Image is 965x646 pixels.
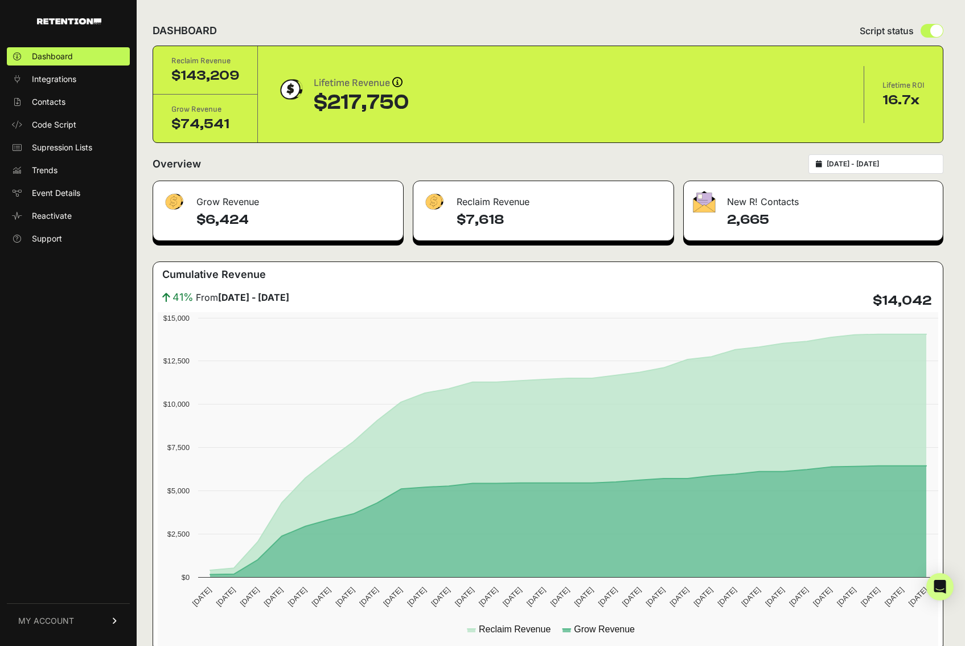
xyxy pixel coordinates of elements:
text: [DATE] [621,586,643,608]
img: dollar-coin-05c43ed7efb7bc0c12610022525b4bbbb207c7efeef5aecc26f025e68dcafac9.png [276,75,305,104]
text: [DATE] [644,586,667,608]
text: [DATE] [358,586,380,608]
span: Integrations [32,73,76,85]
text: [DATE] [429,586,451,608]
text: [DATE] [239,586,261,608]
text: $15,000 [163,314,190,322]
text: [DATE] [453,586,475,608]
text: [DATE] [883,586,905,608]
text: [DATE] [262,586,285,608]
a: Integrations [7,70,130,88]
text: [DATE] [668,586,691,608]
text: [DATE] [811,586,833,608]
h3: Cumulative Revenue [162,267,266,283]
text: [DATE] [573,586,595,608]
a: Trends [7,161,130,179]
text: [DATE] [525,586,547,608]
img: fa-dollar-13500eef13a19c4ab2b9ed9ad552e47b0d9fc28b02b83b90ba0e00f96d6372e9.png [162,191,185,213]
text: [DATE] [787,586,810,608]
a: Event Details [7,184,130,202]
div: Lifetime Revenue [314,75,409,91]
div: 16.7x [882,91,925,109]
h4: 2,665 [727,211,934,229]
text: [DATE] [692,586,714,608]
span: From [196,291,289,304]
span: Script status [860,24,914,38]
text: [DATE] [334,586,356,608]
img: Retention.com [37,18,101,24]
img: fa-envelope-19ae18322b30453b285274b1b8af3d052b27d846a4fbe8435d1a52b978f639a2.png [693,191,716,212]
span: Support [32,233,62,244]
div: $217,750 [314,91,409,114]
span: Dashboard [32,51,73,62]
text: [DATE] [215,586,237,608]
strong: [DATE] - [DATE] [218,292,289,303]
span: Supression Lists [32,142,92,153]
span: MY ACCOUNT [18,615,74,627]
div: Lifetime ROI [882,80,925,91]
text: [DATE] [763,586,786,608]
div: Reclaim Revenue [413,181,674,215]
text: [DATE] [549,586,571,608]
div: Reclaim Revenue [171,55,239,67]
text: [DATE] [835,586,857,608]
h2: DASHBOARD [153,23,217,39]
text: [DATE] [740,586,762,608]
text: $10,000 [163,400,190,408]
text: [DATE] [716,586,738,608]
text: Grow Revenue [574,624,635,634]
text: [DATE] [859,586,881,608]
span: Event Details [32,187,80,199]
img: fa-dollar-13500eef13a19c4ab2b9ed9ad552e47b0d9fc28b02b83b90ba0e00f96d6372e9.png [422,191,445,213]
div: Grow Revenue [153,181,403,215]
div: $143,209 [171,67,239,85]
h4: $14,042 [873,292,931,310]
text: $5,000 [167,486,190,495]
h2: Overview [153,156,201,172]
text: $12,500 [163,357,190,365]
div: Open Intercom Messenger [926,573,954,600]
span: Contacts [32,96,65,108]
h4: $7,618 [457,211,664,229]
a: Dashboard [7,47,130,66]
text: $7,500 [167,443,190,452]
a: MY ACCOUNT [7,603,130,638]
text: [DATE] [191,586,213,608]
a: Supression Lists [7,138,130,157]
span: Reactivate [32,210,72,222]
div: Grow Revenue [171,104,239,115]
text: [DATE] [405,586,428,608]
text: [DATE] [907,586,929,608]
span: 41% [173,289,194,305]
span: Code Script [32,119,76,130]
text: [DATE] [501,586,523,608]
a: Code Script [7,116,130,134]
a: Contacts [7,93,130,111]
a: Reactivate [7,207,130,225]
div: $74,541 [171,115,239,133]
text: [DATE] [310,586,332,608]
text: $2,500 [167,530,190,538]
div: New R! Contacts [684,181,943,215]
text: [DATE] [381,586,404,608]
h4: $6,424 [196,211,394,229]
text: Reclaim Revenue [479,624,551,634]
span: Trends [32,165,58,176]
text: [DATE] [286,586,309,608]
text: [DATE] [597,586,619,608]
text: $0 [182,573,190,582]
text: [DATE] [477,586,499,608]
a: Support [7,230,130,248]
